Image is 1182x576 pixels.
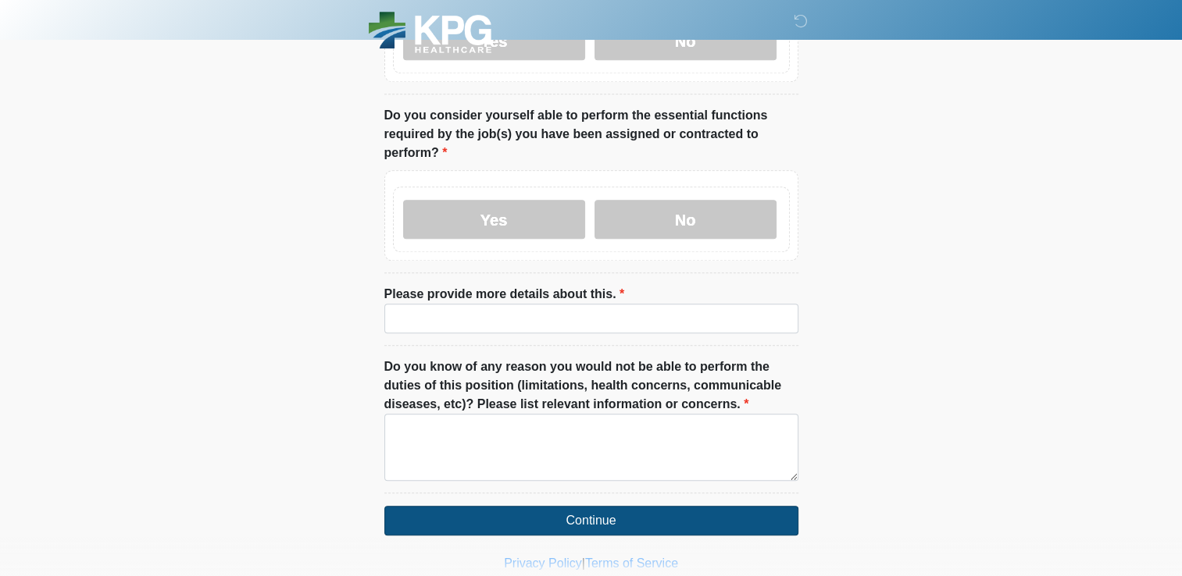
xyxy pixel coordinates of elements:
[582,556,585,570] a: |
[384,357,798,414] label: Do you know of any reason you would not be able to perform the duties of this position (limitatio...
[384,506,798,535] button: Continue
[403,200,585,239] label: Yes
[504,556,582,570] a: Privacy Policy
[585,556,678,570] a: Terms of Service
[384,285,625,304] label: Please provide more details about this.
[384,106,798,162] label: Do you consider yourself able to perform the essential functions required by the job(s) you have ...
[369,12,491,53] img: KPG Healthcare Logo
[595,200,777,239] label: No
